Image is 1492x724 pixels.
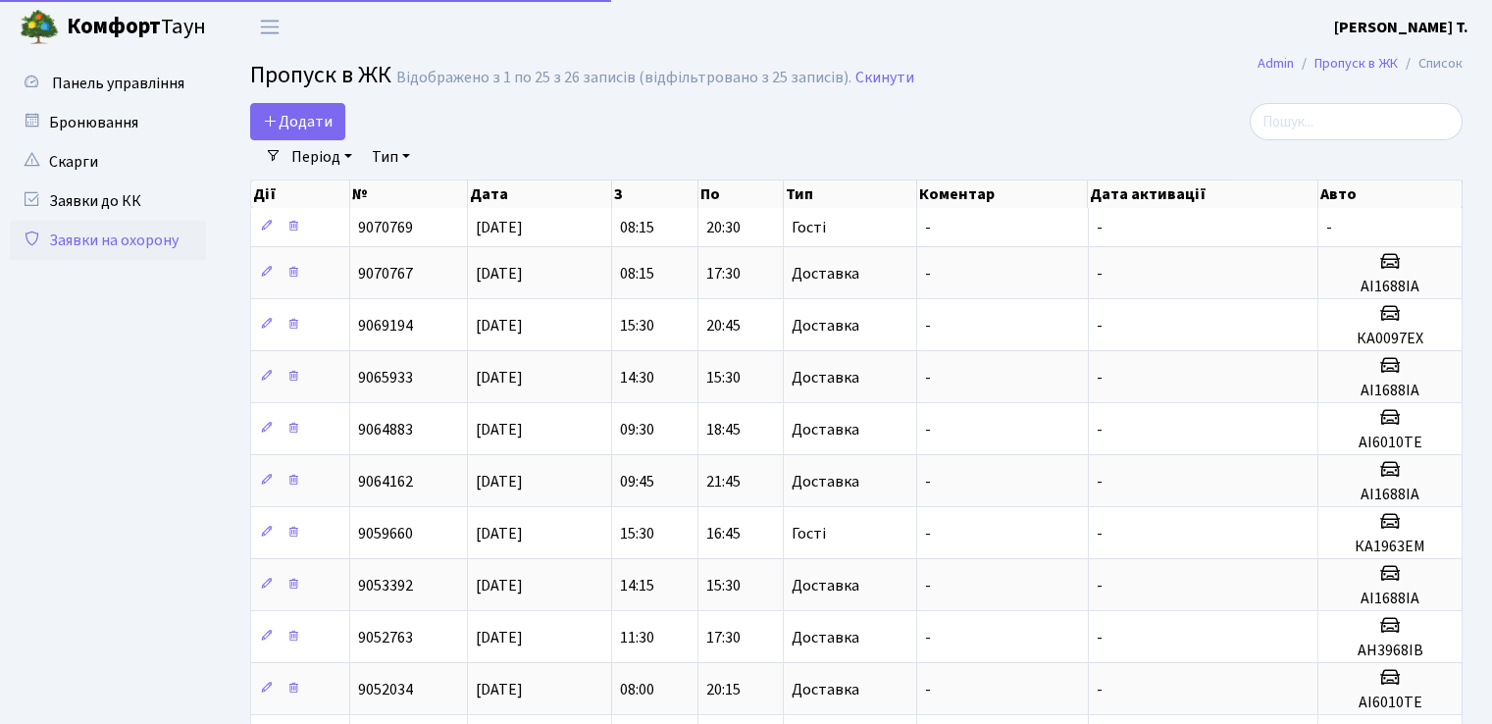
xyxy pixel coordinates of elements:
[1326,434,1454,452] h5: АІ6010ТЕ
[476,315,523,336] span: [DATE]
[250,58,391,92] span: Пропуск в ЖК
[1250,103,1463,140] input: Пошук...
[1258,53,1294,74] a: Admin
[251,181,350,208] th: Дії
[1326,486,1454,504] h5: АІ1688ІА
[792,474,859,490] span: Доставка
[52,73,184,94] span: Панель управління
[1326,694,1454,712] h5: АІ6010ТЕ
[263,111,333,132] span: Додати
[1314,53,1398,74] a: Пропуск в ЖК
[917,181,1088,208] th: Коментар
[358,419,413,440] span: 9064883
[283,140,360,174] a: Період
[1334,16,1468,39] a: [PERSON_NAME] Т.
[476,679,523,700] span: [DATE]
[925,217,931,238] span: -
[706,575,741,596] span: 15:30
[1097,627,1103,648] span: -
[706,627,741,648] span: 17:30
[792,630,859,646] span: Доставка
[476,367,523,388] span: [DATE]
[792,266,859,282] span: Доставка
[620,679,654,700] span: 08:00
[1097,315,1103,336] span: -
[620,315,654,336] span: 15:30
[1318,181,1463,208] th: Авто
[706,523,741,544] span: 16:45
[250,103,345,140] a: Додати
[620,471,654,492] span: 09:45
[1326,330,1454,348] h5: КА0097ЕХ
[925,315,931,336] span: -
[706,471,741,492] span: 21:45
[706,263,741,284] span: 17:30
[620,263,654,284] span: 08:15
[1097,217,1103,238] span: -
[792,578,859,594] span: Доставка
[706,419,741,440] span: 18:45
[1326,382,1454,400] h5: АІ1688ІА
[476,263,523,284] span: [DATE]
[476,217,523,238] span: [DATE]
[476,523,523,544] span: [DATE]
[925,523,931,544] span: -
[1097,523,1103,544] span: -
[925,627,931,648] span: -
[20,8,59,47] img: logo.png
[10,64,206,103] a: Панель управління
[358,679,413,700] span: 9052034
[612,181,697,208] th: З
[1326,590,1454,608] h5: АІ1688ІА
[1097,471,1103,492] span: -
[476,419,523,440] span: [DATE]
[10,181,206,221] a: Заявки до КК
[358,523,413,544] span: 9059660
[1097,679,1103,700] span: -
[358,627,413,648] span: 9052763
[620,627,654,648] span: 11:30
[925,263,931,284] span: -
[706,217,741,238] span: 20:30
[358,575,413,596] span: 9053392
[476,575,523,596] span: [DATE]
[706,367,741,388] span: 15:30
[358,263,413,284] span: 9070767
[925,419,931,440] span: -
[792,370,859,386] span: Доставка
[792,526,826,542] span: Гості
[358,315,413,336] span: 9069194
[1097,419,1103,440] span: -
[620,575,654,596] span: 14:15
[1097,367,1103,388] span: -
[620,523,654,544] span: 15:30
[1326,278,1454,296] h5: АІ1688ІА
[1398,53,1463,75] li: Список
[792,682,859,698] span: Доставка
[706,315,741,336] span: 20:45
[620,419,654,440] span: 09:30
[1326,538,1454,556] h5: КА1963ЕМ
[476,471,523,492] span: [DATE]
[1228,43,1492,84] nav: breadcrumb
[468,181,612,208] th: Дата
[792,422,859,438] span: Доставка
[10,103,206,142] a: Бронювання
[358,471,413,492] span: 9064162
[396,69,851,87] div: Відображено з 1 по 25 з 26 записів (відфільтровано з 25 записів).
[784,181,917,208] th: Тип
[1326,642,1454,660] h5: АН3968ІВ
[925,679,931,700] span: -
[706,679,741,700] span: 20:15
[358,217,413,238] span: 9070769
[925,575,931,596] span: -
[620,217,654,238] span: 08:15
[10,142,206,181] a: Скарги
[925,367,931,388] span: -
[1097,263,1103,284] span: -
[855,69,914,87] a: Скинути
[925,471,931,492] span: -
[358,367,413,388] span: 9065933
[350,181,468,208] th: №
[792,220,826,235] span: Гості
